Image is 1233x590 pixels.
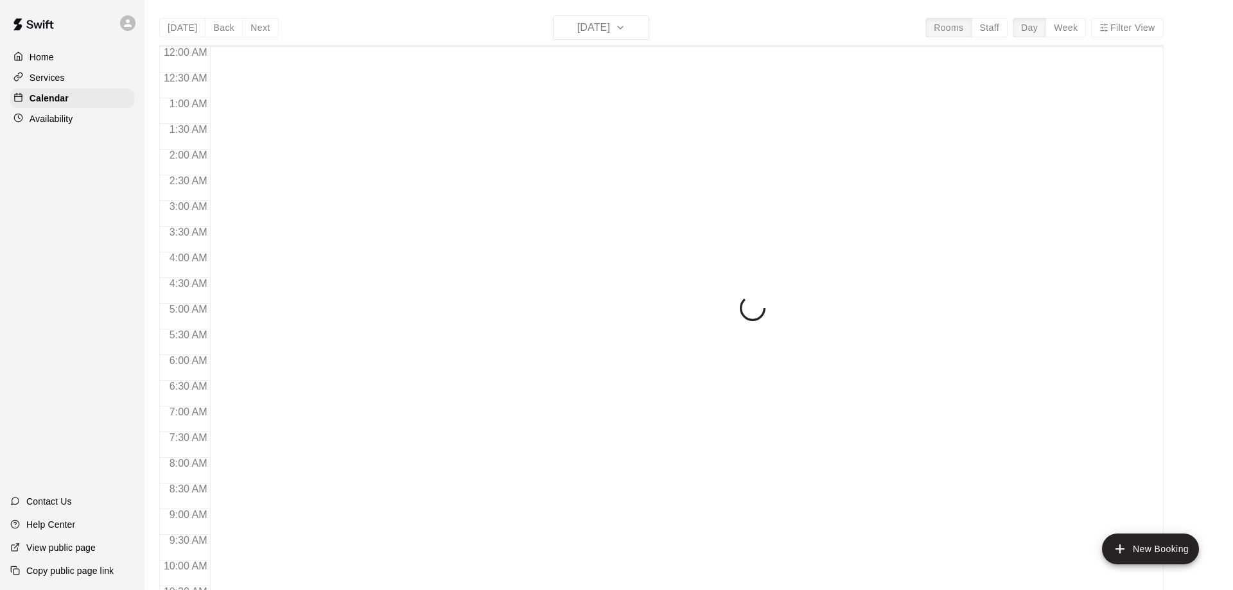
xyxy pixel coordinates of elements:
a: Home [10,48,134,67]
span: 10:00 AM [161,560,211,571]
p: Contact Us [26,495,72,508]
a: Calendar [10,89,134,108]
p: Calendar [30,92,69,105]
span: 1:30 AM [166,124,211,135]
span: 5:30 AM [166,329,211,340]
p: Services [30,71,65,84]
span: 7:30 AM [166,432,211,443]
span: 6:00 AM [166,355,211,366]
p: View public page [26,541,96,554]
span: 1:00 AM [166,98,211,109]
span: 5:00 AM [166,304,211,315]
p: Copy public page link [26,564,114,577]
span: 3:00 AM [166,201,211,212]
span: 4:30 AM [166,278,211,289]
span: 8:00 AM [166,458,211,469]
p: Help Center [26,518,75,531]
span: 8:30 AM [166,483,211,494]
span: 12:00 AM [161,47,211,58]
span: 2:00 AM [166,150,211,161]
span: 4:00 AM [166,252,211,263]
a: Services [10,68,134,87]
button: add [1102,534,1199,564]
span: 9:30 AM [166,535,211,546]
span: 12:30 AM [161,73,211,83]
p: Availability [30,112,73,125]
a: Availability [10,109,134,128]
span: 6:30 AM [166,381,211,392]
span: 3:30 AM [166,227,211,238]
span: 2:30 AM [166,175,211,186]
span: 7:00 AM [166,406,211,417]
span: 9:00 AM [166,509,211,520]
p: Home [30,51,54,64]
